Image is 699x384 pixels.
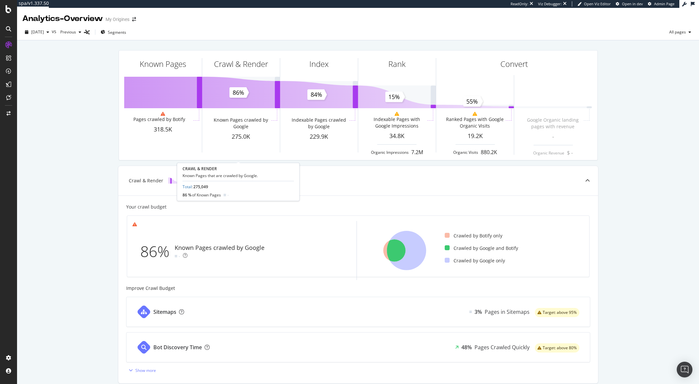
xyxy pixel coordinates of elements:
[211,117,270,130] div: Known Pages crawled by Google
[126,332,590,362] a: Bot Discovery Time48%Pages Crawled Quicklywarning label
[202,132,280,141] div: 275.0K
[616,1,643,7] a: Open in dev
[58,27,84,37] button: Previous
[289,117,348,130] div: Indexable Pages crawled by Google
[280,132,358,141] div: 229.9K
[52,28,58,35] span: vs
[461,344,472,351] div: 48%
[183,166,294,172] div: CRAWL & RENDER
[31,29,44,35] span: 2025 Sep. 18th
[135,368,156,373] div: Show more
[584,1,611,6] span: Open Viz Editor
[358,132,436,140] div: 34.8K
[140,241,175,262] div: 86%
[98,27,129,37] button: Segments
[469,311,472,313] img: Equal
[126,204,166,210] div: Your crawl budget
[22,13,103,24] div: Analytics - Overview
[183,184,192,190] a: Total
[193,184,208,190] span: 275,049
[58,29,76,35] span: Previous
[543,346,577,350] span: Target: above 80%
[129,177,163,184] div: Crawl & Render
[667,29,686,35] span: All pages
[192,192,221,198] span: of Known Pages
[388,58,406,70] div: Rank
[511,1,528,7] div: ReadOnly:
[183,192,221,198] div: 86 %
[485,308,530,316] div: Pages in Sitemaps
[126,285,590,292] div: Improve Crawl Budget
[577,1,611,7] a: Open Viz Editor
[183,173,294,178] div: Known Pages that are crawled by Google.
[445,245,518,252] div: Crawled by Google and Botify
[648,1,674,7] a: Admin Page
[133,116,185,123] div: Pages crawled by Botify
[622,1,643,6] span: Open in dev
[132,17,136,22] div: arrow-right-arrow-left
[108,30,126,35] span: Segments
[535,343,579,353] div: warning label
[214,58,268,70] div: Crawl & Render
[168,177,179,184] img: block-icon
[677,362,692,377] div: Open Intercom Messenger
[175,244,264,252] div: Known Pages crawled by Google
[227,192,229,198] div: -
[153,308,176,316] div: Sitemaps
[175,255,177,257] img: Equal
[124,125,202,134] div: 318.5K
[654,1,674,6] span: Admin Page
[538,1,562,7] div: Viz Debugger:
[445,232,502,239] div: Crawled by Botify only
[411,149,423,156] div: 7.2M
[309,58,329,70] div: Index
[367,116,426,129] div: Indexable Pages with Google Impressions
[475,344,530,351] div: Pages Crawled Quickly
[179,253,180,259] div: -
[126,365,156,375] button: Show more
[183,184,208,190] div: :
[223,194,226,196] img: Equal
[371,150,409,155] div: Organic Impressions
[153,344,202,351] div: Bot Discovery Time
[475,308,482,316] div: 3%
[543,311,577,314] span: Target: above 95%
[106,16,129,23] div: My Origines
[667,27,694,37] button: All pages
[140,58,186,70] div: Known Pages
[126,297,590,327] a: SitemapsEqual3%Pages in Sitemapswarning label
[22,27,52,37] button: [DATE]
[445,257,505,264] div: Crawled by Google only
[535,308,579,317] div: warning label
